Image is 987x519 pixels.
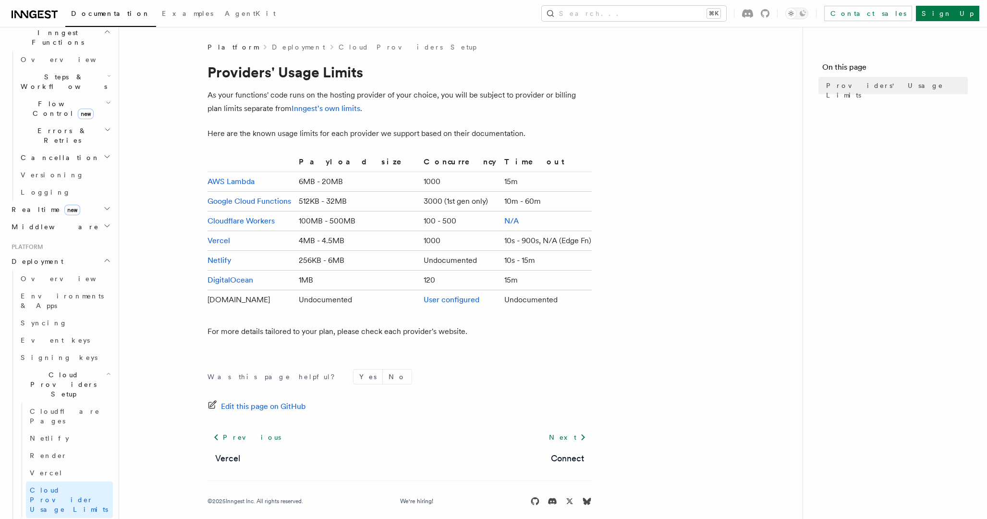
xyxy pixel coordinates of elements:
[420,211,500,231] td: 100 - 500
[500,290,592,310] td: Undocumented
[207,63,592,81] h1: Providers' Usage Limits
[8,51,113,201] div: Inngest Functions
[156,3,219,26] a: Examples
[17,314,113,332] a: Syncing
[8,253,113,270] button: Deployment
[424,295,479,304] a: User configured
[17,287,113,314] a: Environments & Apps
[207,197,291,206] a: Google Cloud Functions
[17,68,113,95] button: Steps & Workflows
[17,403,113,518] div: Cloud Providers Setup
[8,243,43,251] span: Platform
[225,10,276,17] span: AgentKit
[295,231,419,251] td: 4MB - 4.5MB
[8,218,113,235] button: Middleware
[219,3,281,26] a: AgentKit
[8,28,104,47] span: Inngest Functions
[543,429,592,446] a: Next
[207,42,258,52] span: Platform
[500,192,592,211] td: 10m - 60m
[26,430,113,447] a: Netlify
[17,95,113,122] button: Flow Controlnew
[8,257,63,266] span: Deployment
[21,292,104,309] span: Environments & Apps
[207,256,232,265] a: Netlify
[822,77,968,104] a: Providers' Usage Limits
[30,408,100,425] span: Cloudflare Pages
[207,497,303,505] div: © 2025 Inngest Inc. All rights reserved.
[21,171,84,179] span: Versioning
[8,24,113,51] button: Inngest Functions
[420,231,500,251] td: 1000
[30,452,67,459] span: Render
[17,270,113,287] a: Overview
[207,127,592,140] p: Here are the known usage limits for each provider we support based on their documentation.
[500,156,592,172] th: Timeout
[500,251,592,271] td: 10s - 15m
[707,9,720,18] kbd: ⌘K
[221,400,306,413] span: Edit this page on GitHub
[420,251,500,271] td: Undocumented
[26,482,113,518] a: Cloud Provider Usage Limits
[21,336,90,344] span: Event keys
[8,222,99,232] span: Middleware
[17,51,113,68] a: Overview
[8,205,80,214] span: Realtime
[207,325,592,338] p: For more details tailored to your plan, please check each provider's website.
[207,236,230,245] a: Vercel
[21,188,71,196] span: Logging
[30,434,69,442] span: Netlify
[207,275,253,284] a: DigitalOcean
[30,486,108,513] span: Cloud Provider Usage Limits
[26,464,113,482] a: Vercel
[207,290,295,310] td: [DOMAIN_NAME]
[30,469,63,477] span: Vercel
[542,6,726,21] button: Search...⌘K
[822,62,968,77] h4: On this page
[207,400,306,413] a: Edit this page on GitHub
[824,6,912,21] a: Contact sales
[785,8,808,19] button: Toggle dark mode
[295,211,419,231] td: 100MB - 500MB
[64,205,80,215] span: new
[21,275,120,283] span: Overview
[17,184,113,201] a: Logging
[383,370,412,384] button: No
[207,88,592,115] p: As your functions' code runs on the hosting provider of your choice, you will be subject to provi...
[21,56,120,63] span: Overview
[551,452,584,465] a: Connect
[500,231,592,251] td: 10s - 900s, N/A (Edge Fn)
[295,156,419,172] th: Payload size
[26,403,113,430] a: Cloudflare Pages
[17,126,104,145] span: Errors & Retries
[826,81,968,100] span: Providers' Usage Limits
[207,429,287,446] a: Previous
[420,192,500,211] td: 3000 (1st gen only)
[26,447,113,464] a: Render
[295,251,419,271] td: 256KB - 6MB
[17,72,107,91] span: Steps & Workflows
[162,10,213,17] span: Examples
[17,149,113,166] button: Cancellation
[420,156,500,172] th: Concurrency
[500,271,592,290] td: 15m
[916,6,979,21] a: Sign Up
[400,497,433,505] a: We're hiring!
[17,99,106,118] span: Flow Control
[504,216,519,225] a: N/A
[8,201,113,218] button: Realtimenew
[17,332,113,349] a: Event keys
[17,366,113,403] button: Cloud Providers Setup
[17,122,113,149] button: Errors & Retries
[17,349,113,366] a: Signing keys
[207,177,255,186] a: AWS Lambda
[65,3,156,27] a: Documentation
[17,153,100,162] span: Cancellation
[207,372,341,382] p: Was this page helpful?
[500,172,592,192] td: 15m
[71,10,150,17] span: Documentation
[17,370,106,399] span: Cloud Providers Setup
[215,452,240,465] a: Vercel
[17,166,113,184] a: Versioning
[295,290,419,310] td: Undocumented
